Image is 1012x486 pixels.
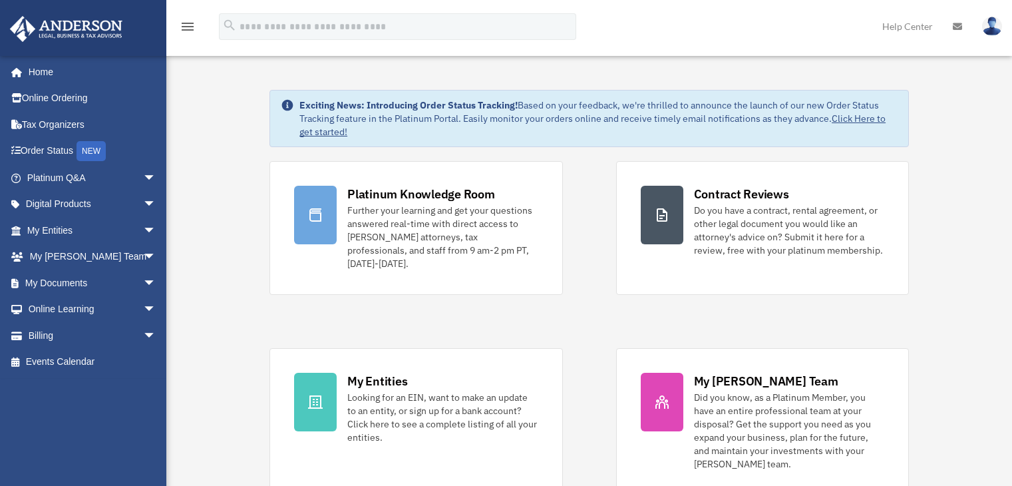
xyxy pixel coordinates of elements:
img: User Pic [982,17,1002,36]
a: Digital Productsarrow_drop_down [9,191,176,218]
a: Home [9,59,170,85]
a: Click Here to get started! [299,113,886,138]
a: My Entitiesarrow_drop_down [9,217,176,244]
i: search [222,18,237,33]
div: NEW [77,141,106,161]
a: Online Ordering [9,85,176,112]
div: Platinum Knowledge Room [347,186,495,202]
a: Platinum Q&Aarrow_drop_down [9,164,176,191]
span: arrow_drop_down [143,322,170,350]
a: Platinum Knowledge Room Further your learning and get your questions answered real-time with dire... [269,161,562,295]
a: My [PERSON_NAME] Teamarrow_drop_down [9,244,176,270]
div: My [PERSON_NAME] Team [694,373,838,389]
strong: Exciting News: Introducing Order Status Tracking! [299,99,518,111]
div: My Entities [347,373,407,389]
div: Further your learning and get your questions answered real-time with direct access to [PERSON_NAM... [347,204,538,270]
a: Events Calendar [9,349,176,375]
div: Did you know, as a Platinum Member, you have an entire professional team at your disposal? Get th... [694,391,884,471]
div: Contract Reviews [694,186,789,202]
div: Based on your feedback, we're thrilled to announce the launch of our new Order Status Tracking fe... [299,99,898,138]
a: Contract Reviews Do you have a contract, rental agreement, or other legal document you would like... [616,161,909,295]
span: arrow_drop_down [143,217,170,244]
span: arrow_drop_down [143,244,170,271]
img: Anderson Advisors Platinum Portal [6,16,126,42]
span: arrow_drop_down [143,164,170,192]
a: Online Learningarrow_drop_down [9,296,176,323]
a: menu [180,23,196,35]
span: arrow_drop_down [143,191,170,218]
div: Do you have a contract, rental agreement, or other legal document you would like an attorney's ad... [694,204,884,257]
a: Billingarrow_drop_down [9,322,176,349]
a: My Documentsarrow_drop_down [9,270,176,296]
span: arrow_drop_down [143,270,170,297]
a: Tax Organizers [9,111,176,138]
span: arrow_drop_down [143,296,170,324]
div: Looking for an EIN, want to make an update to an entity, or sign up for a bank account? Click her... [347,391,538,444]
i: menu [180,19,196,35]
a: Order StatusNEW [9,138,176,165]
